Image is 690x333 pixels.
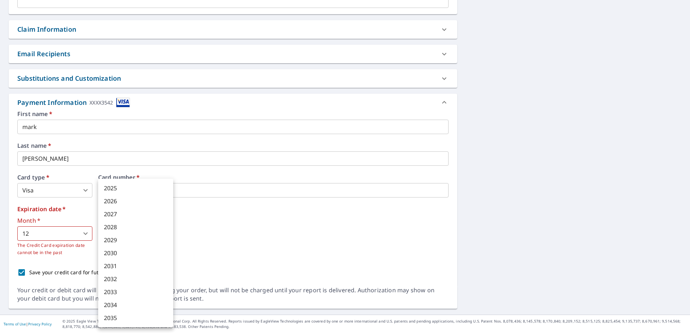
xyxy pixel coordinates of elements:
[98,234,173,247] li: 2029
[98,285,173,298] li: 2033
[98,298,173,311] li: 2034
[98,182,173,195] li: 2025
[98,272,173,285] li: 2032
[98,311,173,324] li: 2035
[98,208,173,221] li: 2027
[98,195,173,208] li: 2026
[98,221,173,234] li: 2028
[98,247,173,259] li: 2030
[98,259,173,272] li: 2031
